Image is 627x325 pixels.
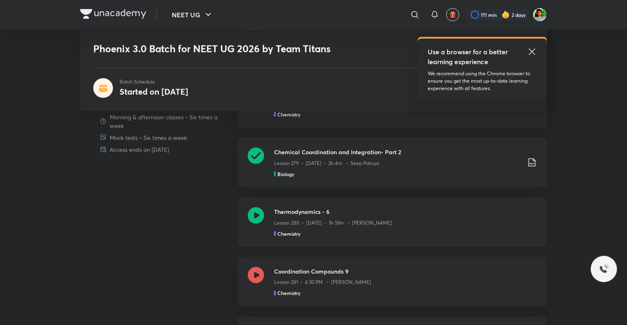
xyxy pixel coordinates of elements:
[277,111,300,118] h5: Chemistry
[274,279,371,286] p: Lesson 281 • 4:30 PM • [PERSON_NAME]
[274,267,537,276] h3: Coordination Compounds 9
[533,8,547,22] img: Mehul Ghosh
[80,9,146,21] a: Company Logo
[120,78,188,86] p: Batch Schedule
[274,207,537,216] h3: Thermodynamics - 6
[238,197,547,257] a: Thermodynamics - 6Lesson 280 • [DATE] • 1h 33m • [PERSON_NAME]Chemistry
[93,43,415,55] h1: Phoenix 3.0 Batch for NEET UG 2026 by Team Titans
[428,47,509,67] h5: Use a browser for a better learning experience
[110,133,187,142] p: Mock tests • Six times a week
[274,148,521,156] h3: Chemical Coordination and Integration- Part 2
[274,219,392,227] p: Lesson 280 • [DATE] • 1h 33m • [PERSON_NAME]
[238,138,547,197] a: Chemical Coordination and Integration- Part 2Lesson 279 • [DATE] • 2h 4m • Seep PahujaBiology
[277,170,294,178] h5: Biology
[110,145,169,153] p: Access ends on [DATE]
[277,290,300,297] h5: Chemistry
[599,264,609,274] img: ttu
[120,86,188,97] h4: Started on [DATE]
[446,8,459,21] button: avatar
[502,11,510,19] img: streak
[428,70,537,92] p: We recommend using the Chrome browser to ensure you get the most up-to-date learning experience w...
[238,257,547,317] a: Coordination Compounds 9Lesson 281 • 4:30 PM • [PERSON_NAME]Chemistry
[110,112,231,130] p: Morning & afternoon classes • Six times a week
[167,7,218,23] button: NEET UG
[274,160,379,167] p: Lesson 279 • [DATE] • 2h 4m • Seep Pahuja
[449,11,456,19] img: avatar
[277,230,300,237] h5: Chemistry
[80,9,146,19] img: Company Logo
